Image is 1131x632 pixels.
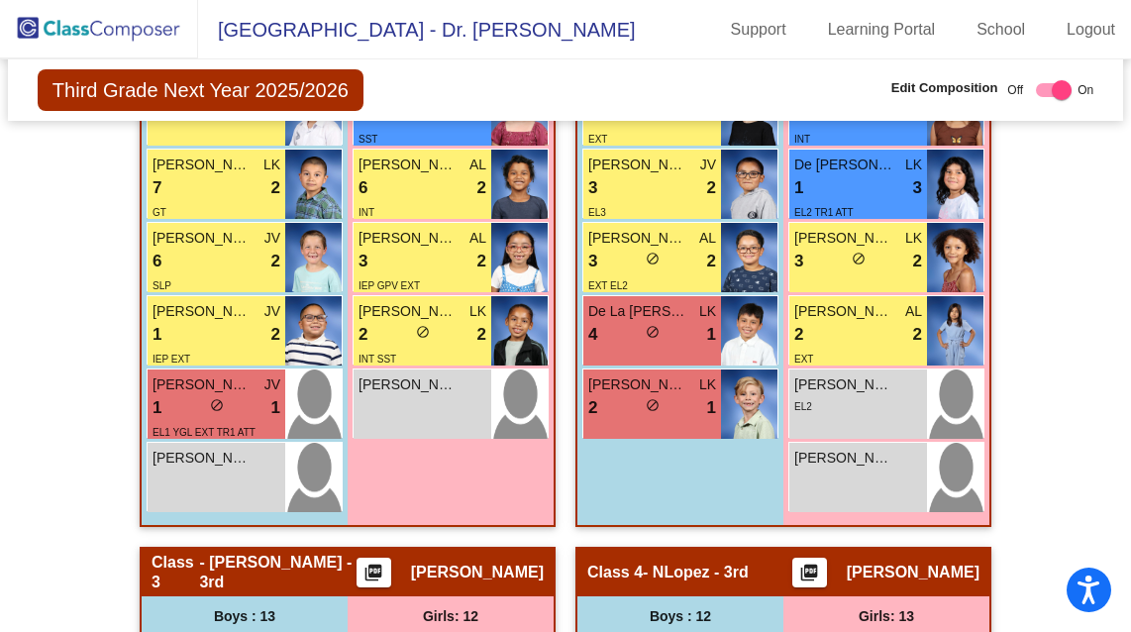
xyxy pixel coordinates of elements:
[1078,81,1093,99] span: On
[715,14,802,46] a: Support
[794,354,813,365] span: EXT
[359,301,458,322] span: [PERSON_NAME]
[469,228,486,249] span: AL
[416,325,430,339] span: do_not_disturb_alt
[905,301,922,322] span: AL
[469,155,486,175] span: AL
[812,14,952,46] a: Learning Portal
[153,395,161,421] span: 1
[264,374,280,395] span: JV
[153,374,252,395] span: [PERSON_NAME] [PERSON_NAME]
[852,252,866,265] span: do_not_disturb_alt
[359,322,367,348] span: 2
[794,228,893,249] span: [PERSON_NAME] Neriah
[271,175,280,201] span: 2
[359,134,377,145] span: SST
[359,228,458,249] span: [PERSON_NAME]
[411,563,544,582] span: [PERSON_NAME]
[359,207,374,218] span: INT
[905,155,922,175] span: LK
[359,249,367,274] span: 3
[794,374,893,395] span: [PERSON_NAME] [PERSON_NAME]
[847,563,979,582] span: [PERSON_NAME]
[359,280,420,291] span: IEP GPV EXT
[271,249,280,274] span: 2
[264,228,280,249] span: JV
[264,301,280,322] span: JV
[210,398,224,412] span: do_not_disturb_alt
[794,175,803,201] span: 1
[588,134,607,145] span: EXT
[359,374,458,395] span: [PERSON_NAME]
[1007,81,1023,99] span: Off
[477,175,486,201] span: 2
[699,374,716,395] span: LK
[153,354,190,365] span: IEP EXT
[588,155,687,175] span: [PERSON_NAME] [PERSON_NAME]
[588,301,687,322] span: De La [PERSON_NAME]
[707,395,716,421] span: 1
[700,155,716,175] span: JV
[263,155,280,175] span: LK
[797,563,821,590] mat-icon: picture_as_pdf
[588,395,597,421] span: 2
[153,322,161,348] span: 1
[891,78,998,98] span: Edit Composition
[359,175,367,201] span: 6
[794,155,893,175] span: De [PERSON_NAME] [PERSON_NAME]
[794,134,810,145] span: INT
[588,207,606,218] span: EL3
[469,301,486,322] span: LK
[38,69,363,111] span: Third Grade Next Year 2025/2026
[646,398,660,412] span: do_not_disturb_alt
[588,228,687,249] span: [PERSON_NAME]
[794,322,803,348] span: 2
[153,155,252,175] span: [PERSON_NAME]
[794,249,803,274] span: 3
[587,563,643,582] span: Class 4
[699,228,716,249] span: AL
[699,301,716,322] span: LK
[913,249,922,274] span: 2
[153,280,171,291] span: SLP
[152,553,199,592] span: Class 3
[643,563,749,582] span: - NLopez - 3rd
[359,155,458,175] span: [PERSON_NAME]
[588,322,597,348] span: 4
[153,175,161,201] span: 7
[477,249,486,274] span: 2
[588,175,597,201] span: 3
[153,448,252,469] span: [PERSON_NAME]
[905,228,922,249] span: LK
[646,325,660,339] span: do_not_disturb_alt
[794,401,812,412] span: EL2
[271,322,280,348] span: 2
[199,553,356,592] span: - [PERSON_NAME] - 3rd
[1051,14,1131,46] a: Logout
[271,395,280,421] span: 1
[359,354,396,365] span: INT SST
[707,175,716,201] span: 2
[792,558,827,587] button: Print Students Details
[153,301,252,322] span: [PERSON_NAME]
[153,228,252,249] span: [PERSON_NAME] [PERSON_NAME]
[794,448,893,469] span: [PERSON_NAME]
[153,207,166,218] span: GT
[588,249,597,274] span: 3
[153,427,256,438] span: EL1 YGL EXT TR1 ATT
[588,280,628,291] span: EXT EL2
[588,374,687,395] span: [PERSON_NAME]
[794,207,854,218] span: EL2 TR1 ATT
[913,322,922,348] span: 2
[153,249,161,274] span: 6
[794,301,893,322] span: [PERSON_NAME]
[198,14,636,46] span: [GEOGRAPHIC_DATA] - Dr. [PERSON_NAME]
[913,175,922,201] span: 3
[961,14,1041,46] a: School
[646,252,660,265] span: do_not_disturb_alt
[707,322,716,348] span: 1
[361,563,385,590] mat-icon: picture_as_pdf
[707,249,716,274] span: 2
[477,322,486,348] span: 2
[357,558,391,587] button: Print Students Details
